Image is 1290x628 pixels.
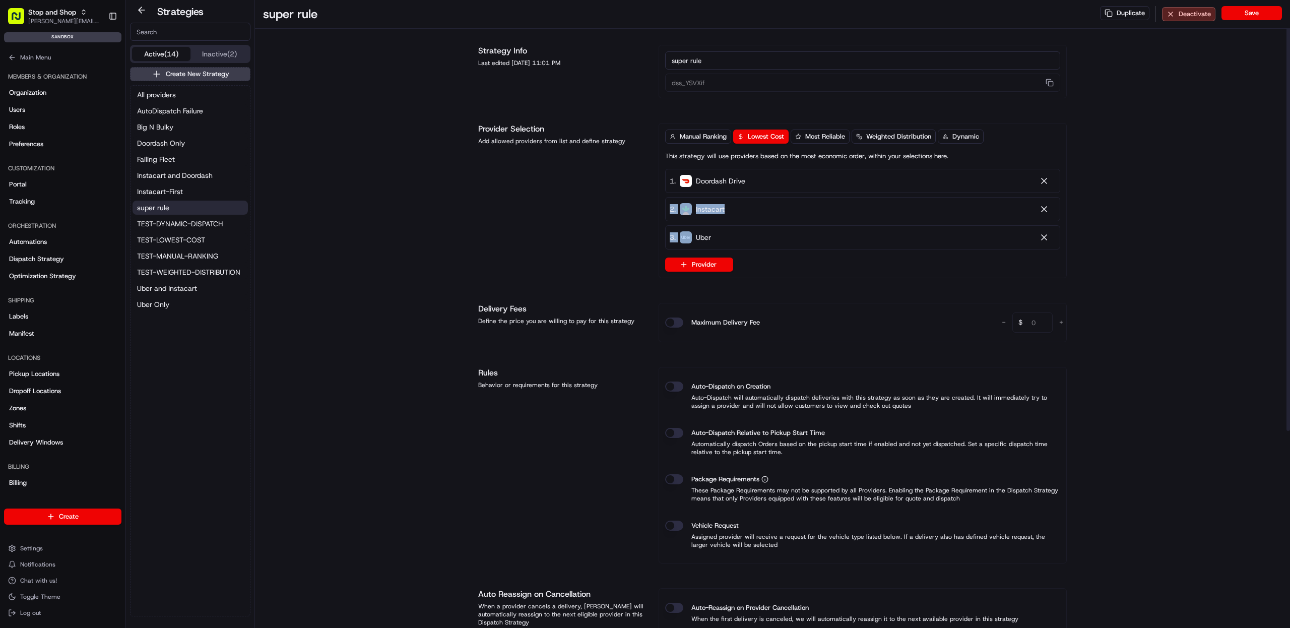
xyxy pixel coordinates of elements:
[9,404,26,413] span: Zones
[130,67,250,81] button: Create New Strategy
[4,292,121,308] div: Shipping
[28,7,76,17] span: Stop and Shop
[4,459,121,475] div: Billing
[680,231,692,243] img: uber-new-logo.jpeg
[4,509,121,525] button: Create
[20,544,43,552] span: Settings
[696,204,725,214] span: Instacart
[478,588,647,600] h1: Auto Reassign on Cancellation
[4,268,121,284] a: Optimization Strategy
[81,142,166,160] a: 💻API Documentation
[9,140,43,149] span: Preferences
[133,152,248,166] button: Failing Fleet
[26,65,166,76] input: Clear
[9,88,46,97] span: Organization
[263,6,317,22] h1: super rule
[670,232,711,243] div: 3 .
[4,326,121,342] a: Manifest
[478,602,647,626] div: When a provider cancels a delivery, [PERSON_NAME] will automatically reassign to the next eligibl...
[478,45,647,57] h1: Strategy Info
[478,303,647,315] h1: Delivery Fees
[10,40,183,56] p: Welcome 👋
[478,317,647,325] div: Define the price you are willing to pay for this strategy
[4,160,121,176] div: Customization
[478,59,647,67] div: Last edited [DATE] 11:01 PM
[665,394,1060,410] p: Auto-Dispatch will automatically dispatch deliveries with this strategy as soon as they are creat...
[157,5,204,19] h2: Strategies
[133,249,248,263] a: TEST-MANUAL-RANKING
[133,136,248,150] button: Doordash Only
[137,186,183,197] span: Instacart-First
[137,122,173,132] span: Big N Bulky
[4,557,121,572] button: Notifications
[20,577,57,585] span: Chat with us!
[20,560,55,569] span: Notifications
[665,486,1060,503] p: These Package Requirements may not be supported by all Providers. Enabling the Package Requiremen...
[133,201,248,215] button: super rule
[4,383,121,399] a: Dropoff Locations
[748,132,784,141] span: Lowest Cost
[137,251,218,261] span: TEST-MANUAL-RANKING
[28,17,100,25] button: [PERSON_NAME][EMAIL_ADDRESS][DOMAIN_NAME]
[137,203,169,213] span: super rule
[133,184,248,199] a: Instacart-First
[1014,314,1026,334] span: $
[20,609,41,617] span: Log out
[1100,6,1149,20] button: Duplicate
[9,272,76,281] span: Optimization Strategy
[171,99,183,111] button: Start new chat
[9,312,28,321] span: Labels
[133,104,248,118] a: AutoDispatch Failure
[4,434,121,451] a: Delivery Windows
[4,119,121,135] a: Roles
[691,603,809,613] label: Auto-Reassign on Provider Cancellation
[665,130,731,144] button: Manual Ranking
[4,366,121,382] a: Pickup Locations
[137,106,203,116] span: AutoDispatch Failure
[10,96,28,114] img: 1736555255976-a54dd68f-1ca7-489b-9aae-adbdc363a1c4
[133,233,248,247] a: TEST-LOWEST-COST
[4,69,121,85] div: Members & Organization
[805,132,845,141] span: Most Reliable
[1221,6,1282,20] button: Save
[9,329,34,338] span: Manifest
[71,170,122,178] a: Powered byPylon
[9,421,26,430] span: Shifts
[691,428,825,438] label: Auto-Dispatch Relative to Pickup Start Time
[4,350,121,366] div: Locations
[9,237,47,246] span: Automations
[95,146,162,156] span: API Documentation
[680,203,692,215] img: instacart_logo.png
[132,47,190,61] button: Active (14)
[137,219,223,229] span: TEST-DYNAMIC-DISPATCH
[6,142,81,160] a: 📗Knowledge Base
[9,122,25,132] span: Roles
[670,175,745,186] div: 1 .
[100,171,122,178] span: Pylon
[478,381,647,389] div: Behavior or requirements for this strategy
[9,255,64,264] span: Dispatch Strategy
[133,168,248,182] a: Instacart and Doordash
[9,369,59,379] span: Pickup Locations
[133,120,248,134] button: Big N Bulky
[133,217,248,231] button: TEST-DYNAMIC-DISPATCH
[137,235,205,245] span: TEST-LOWEST-COST
[133,265,248,279] button: TEST-WEIGHTED-DISTRIBUTION
[4,590,121,604] button: Toggle Theme
[665,533,1060,549] p: Assigned provider will receive a request for the vehicle type listed below. If a delivery also ha...
[59,512,79,521] span: Create
[665,258,733,272] button: Provider
[137,154,175,164] span: Failing Fleet
[1162,7,1215,21] button: Deactivate
[691,521,739,531] label: Vehicle Request
[9,197,35,206] span: Tracking
[670,204,725,215] div: 2 .
[791,130,850,144] button: Most Reliable
[34,106,127,114] div: We're available if you need us!
[190,47,249,61] button: Inactive (2)
[4,4,104,28] button: Stop and Shop[PERSON_NAME][EMAIL_ADDRESS][DOMAIN_NAME]
[691,474,759,484] span: Package Requirements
